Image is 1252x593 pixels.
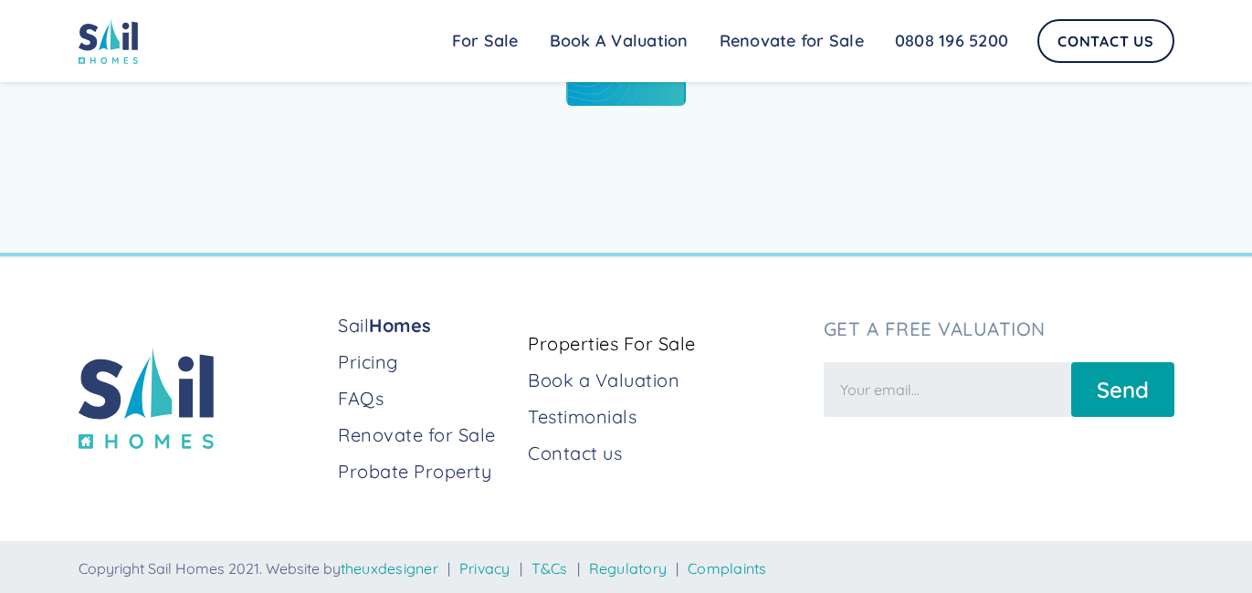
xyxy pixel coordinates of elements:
h3: Get a free valuation [824,317,1174,340]
a: Renovate for Sale [704,23,879,59]
a: Book A Valuation [534,23,704,59]
a: For Sale [437,23,534,59]
a: SailHomes [338,313,513,338]
a: Testimonials [528,404,808,430]
div: Copyright Sail Homes 2021. Website by | | | | [79,559,1174,577]
a: Complaints [688,559,767,577]
img: sail home logo colored [79,18,139,64]
a: theuxdesigner [341,559,438,577]
a: Renovate for Sale [338,422,513,448]
a: Contact us [528,441,808,466]
img: sail home logo colored [79,347,214,450]
a: Probate Property [338,459,513,484]
a: Privacy [459,559,510,577]
form: Newsletter Form [824,353,1174,417]
a: Regulatory [589,559,668,577]
input: Your email... [824,362,1071,417]
a: T&Cs [531,559,568,577]
a: Book a Valuation [528,368,808,393]
div: Next [600,68,637,86]
a: FAQs [338,386,513,411]
input: Send [1071,362,1174,417]
a: Contact Us [1037,19,1174,63]
a: Pricing [338,349,513,375]
strong: Homes [369,314,432,337]
a: 0808 196 5200 [879,23,1024,59]
a: Properties For Sale [528,331,808,357]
